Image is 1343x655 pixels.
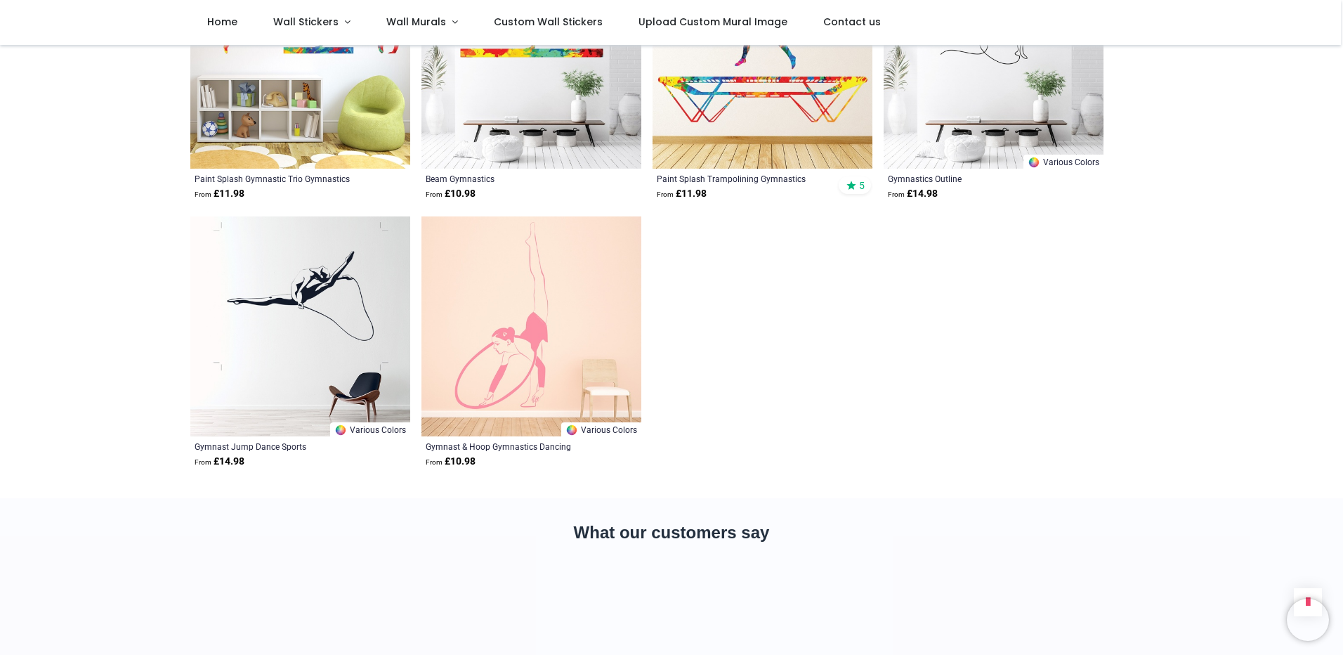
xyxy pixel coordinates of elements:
[207,15,237,29] span: Home
[888,190,905,198] span: From
[330,422,410,436] a: Various Colors
[195,441,364,452] a: Gymnast Jump Dance Sports
[190,216,410,436] img: Gymnast Jump Dance Sports Wall Sticker
[195,190,211,198] span: From
[565,424,578,436] img: Color Wheel
[426,458,443,466] span: From
[823,15,881,29] span: Contact us
[657,187,707,201] strong: £ 11.98
[638,15,787,29] span: Upload Custom Mural Image
[426,455,476,469] strong: £ 10.98
[273,15,339,29] span: Wall Stickers
[561,422,641,436] a: Various Colors
[190,521,1153,545] h2: What our customers say
[1023,155,1103,169] a: Various Colors
[195,187,244,201] strong: £ 11.98
[1028,156,1040,169] img: Color Wheel
[859,179,865,192] span: 5
[195,455,244,469] strong: £ 14.98
[657,190,674,198] span: From
[657,173,826,184] a: Paint Splash Trampolining Gymnastics
[426,190,443,198] span: From
[334,424,347,436] img: Color Wheel
[195,458,211,466] span: From
[421,216,641,436] img: Gymnast & Hoop Gymnastics Dancing Wall Sticker
[426,441,595,452] a: Gymnast & Hoop Gymnastics Dancing
[426,173,595,184] a: Beam Gymnastics
[386,15,446,29] span: Wall Murals
[888,187,938,201] strong: £ 14.98
[494,15,603,29] span: Custom Wall Stickers
[1287,599,1329,641] iframe: Brevo live chat
[888,173,1057,184] a: Gymnastics Outline
[195,173,364,184] a: Paint Splash Gymnastic Trio Gymnastics
[426,187,476,201] strong: £ 10.98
